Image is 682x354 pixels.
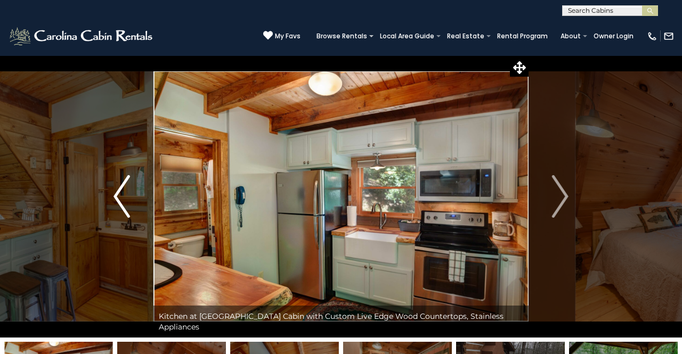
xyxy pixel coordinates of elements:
[647,31,657,42] img: phone-regular-white.png
[263,30,301,42] a: My Favs
[275,31,301,41] span: My Favs
[555,29,586,44] a: About
[588,29,639,44] a: Owner Login
[375,29,440,44] a: Local Area Guide
[90,55,153,337] button: Previous
[311,29,372,44] a: Browse Rentals
[153,306,529,337] div: Kitchen at [GEOGRAPHIC_DATA] Cabin with Custom Live Edge Wood Countertops, Stainless Appliances
[492,29,553,44] a: Rental Program
[442,29,490,44] a: Real Estate
[663,31,674,42] img: mail-regular-white.png
[552,175,568,218] img: arrow
[113,175,129,218] img: arrow
[529,55,592,337] button: Next
[8,26,156,47] img: White-1-2.png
